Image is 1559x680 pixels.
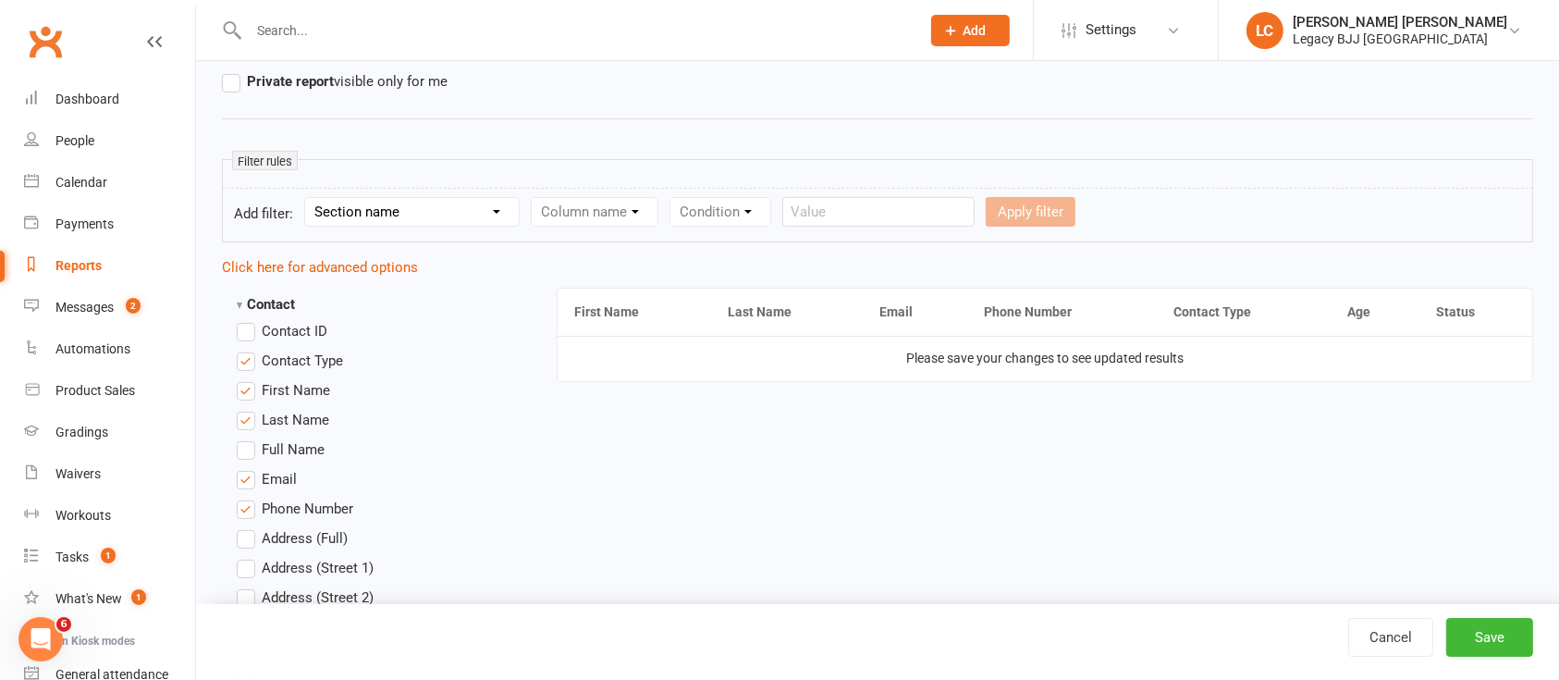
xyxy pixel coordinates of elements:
[1246,12,1283,49] div: LC
[55,508,111,523] div: Workouts
[126,298,141,314] span: 2
[24,287,195,328] a: Messages 2
[711,289,863,336] th: Last Name
[262,527,348,547] span: Address (Full)
[1331,289,1419,336] th: Age
[1293,14,1507,31] div: [PERSON_NAME] [PERSON_NAME]
[24,204,195,245] a: Payments
[262,320,327,340] span: Contact ID
[24,578,195,620] a: What's New1
[262,379,330,399] span: First Name
[18,617,63,661] iframe: Intercom live chat
[262,350,343,369] span: Contact Type
[1446,618,1533,657] button: Save
[24,120,195,162] a: People
[247,70,448,90] span: visible only for me
[558,289,711,336] th: First Name
[55,133,94,148] div: People
[55,425,108,439] div: Gradings
[55,383,135,398] div: Product Sales
[1293,31,1507,47] div: Legacy BJJ [GEOGRAPHIC_DATA]
[131,589,146,605] span: 1
[964,23,987,38] span: Add
[247,73,334,90] strong: Private report
[24,453,195,495] a: Waivers
[55,92,119,106] div: Dashboard
[558,336,1532,380] td: Please save your changes to see updated results
[967,289,1157,336] th: Phone Number
[24,370,195,412] a: Product Sales
[24,537,195,578] a: Tasks 1
[101,548,116,563] span: 1
[55,466,101,481] div: Waivers
[262,409,329,428] span: Last Name
[24,328,195,370] a: Automations
[24,412,195,453] a: Gradings
[24,162,195,204] a: Calendar
[1419,289,1532,336] th: Status
[222,259,418,276] a: Click here for advanced options
[262,587,374,606] span: Address (Street 2)
[55,591,122,606] div: What's New
[243,18,907,43] input: Search...
[1086,9,1136,51] span: Settings
[56,617,71,632] span: 6
[1348,618,1433,657] a: Cancel
[22,19,68,65] a: Clubworx
[237,296,295,313] strong: Contact
[55,341,130,356] div: Automations
[782,197,975,227] input: Value
[262,498,353,517] span: Phone Number
[24,495,195,537] a: Workouts
[863,289,967,336] th: Email
[262,439,325,458] span: Full Name
[262,468,297,488] span: Email
[222,188,1533,242] form: Add filter:
[24,79,195,120] a: Dashboard
[55,550,89,564] div: Tasks
[1157,289,1331,336] th: Contact Type
[262,557,374,576] span: Address (Street 1)
[55,300,114,315] div: Messages
[232,151,298,170] small: Filter rules
[24,245,195,287] a: Reports
[55,258,102,273] div: Reports
[55,216,114,231] div: Payments
[931,15,1010,46] button: Add
[55,175,107,190] div: Calendar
